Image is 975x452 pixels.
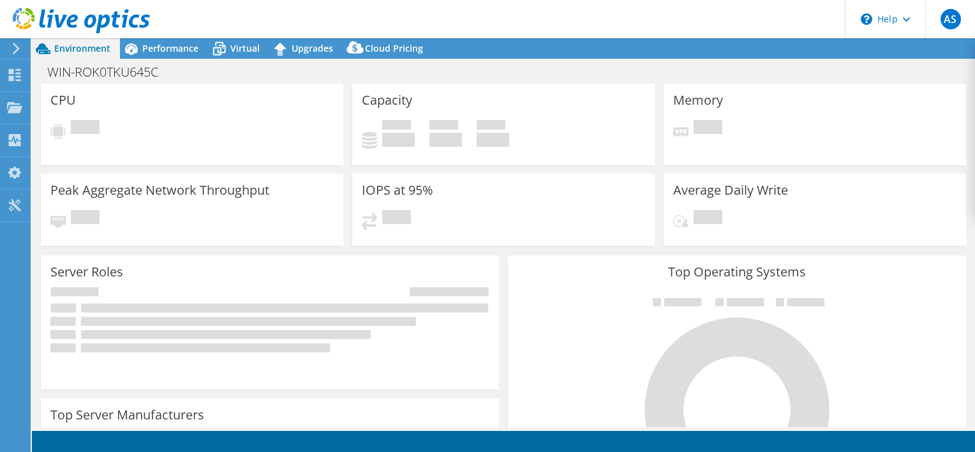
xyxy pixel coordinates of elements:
[673,93,723,107] h3: Memory
[54,42,110,54] span: Environment
[694,210,722,227] span: Pending
[382,120,411,133] span: Used
[365,42,423,54] span: Cloud Pricing
[142,42,198,54] span: Performance
[429,133,462,147] h4: 0 GiB
[50,93,76,107] h3: CPU
[941,9,961,29] span: AS
[517,265,956,279] h3: Top Operating Systems
[362,183,433,197] h3: IOPS at 95%
[50,408,204,422] h3: Top Server Manufacturers
[71,210,100,227] span: Pending
[382,133,415,147] h4: 0 GiB
[673,183,788,197] h3: Average Daily Write
[477,133,509,147] h4: 0 GiB
[861,13,872,25] svg: \n
[230,42,260,54] span: Virtual
[382,210,411,227] span: Pending
[694,120,722,137] span: Pending
[50,183,269,197] h3: Peak Aggregate Network Throughput
[50,265,123,279] h3: Server Roles
[477,120,505,133] span: Total
[71,120,100,137] span: Pending
[41,65,178,79] h1: WIN-ROK0TKU645C
[429,120,458,133] span: Free
[362,93,412,107] h3: Capacity
[292,42,333,54] span: Upgrades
